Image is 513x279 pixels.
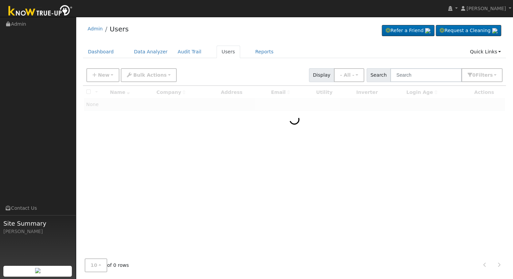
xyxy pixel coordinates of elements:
button: - All - [334,68,364,82]
span: 10 [91,262,97,268]
span: New [98,72,109,78]
span: s [490,72,492,78]
a: Dashboard [83,46,119,58]
span: of 0 rows [85,258,129,272]
img: Know True-Up [5,4,76,19]
a: Request a Cleaning [436,25,501,36]
button: Bulk Actions [121,68,176,82]
a: Audit Trail [173,46,206,58]
span: [PERSON_NAME] [466,6,506,11]
a: Reports [250,46,279,58]
a: Data Analyzer [129,46,173,58]
img: retrieve [35,268,40,273]
span: Search [367,68,391,82]
a: Quick Links [465,46,506,58]
img: retrieve [425,28,430,33]
button: New [86,68,120,82]
span: Bulk Actions [133,72,167,78]
a: Refer a Friend [382,25,434,36]
span: Site Summary [3,219,72,228]
a: Users [110,25,129,33]
button: 10 [85,258,107,272]
a: Users [217,46,240,58]
div: [PERSON_NAME] [3,228,72,235]
a: Admin [88,26,103,31]
span: Filter [476,72,493,78]
img: retrieve [492,28,497,33]
span: Display [309,68,334,82]
button: 0Filters [461,68,503,82]
input: Search [390,68,462,82]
